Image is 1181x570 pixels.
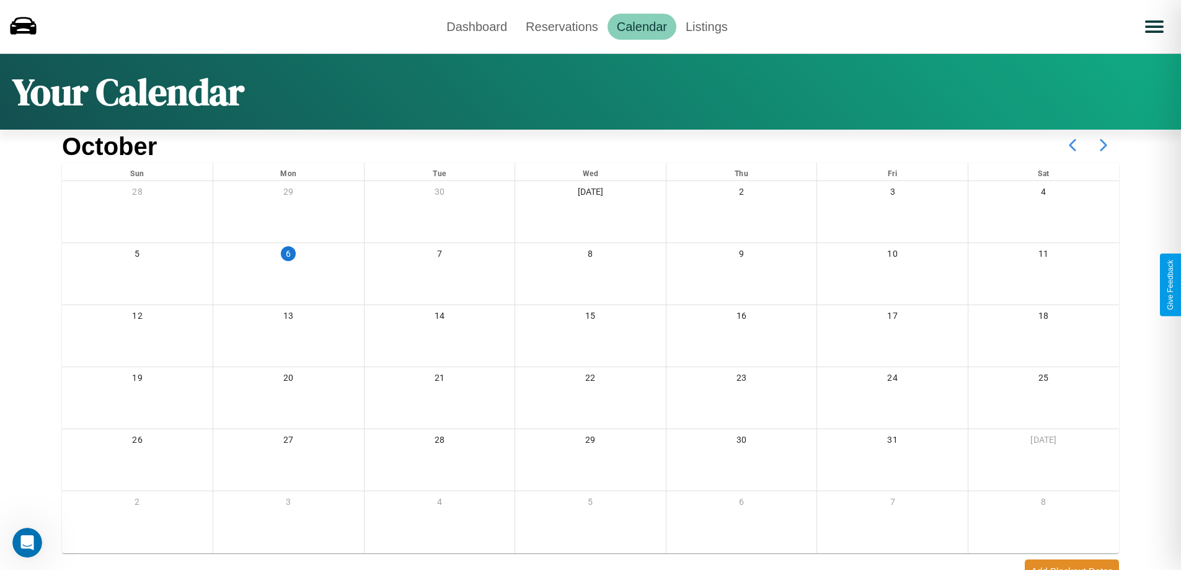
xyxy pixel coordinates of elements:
[515,181,666,207] div: [DATE]
[365,305,515,331] div: 14
[968,243,1119,269] div: 11
[666,181,817,207] div: 2
[666,163,817,180] div: Thu
[676,14,737,40] a: Listings
[62,429,213,455] div: 26
[12,66,244,117] h1: Your Calendar
[213,305,364,331] div: 13
[515,163,666,180] div: Wed
[666,491,817,517] div: 6
[62,305,213,331] div: 12
[62,163,213,180] div: Sun
[12,528,42,558] iframe: Intercom live chat
[968,163,1119,180] div: Sat
[817,163,968,180] div: Fri
[968,181,1119,207] div: 4
[1166,260,1175,310] div: Give Feedback
[365,429,515,455] div: 28
[515,491,666,517] div: 5
[213,163,364,180] div: Mon
[213,429,364,455] div: 27
[281,246,296,261] div: 6
[968,305,1119,331] div: 18
[62,367,213,393] div: 19
[62,243,213,269] div: 5
[62,133,157,161] h2: October
[365,163,515,180] div: Tue
[968,429,1119,455] div: [DATE]
[817,367,968,393] div: 24
[365,181,515,207] div: 30
[1137,9,1172,44] button: Open menu
[515,429,666,455] div: 29
[666,367,817,393] div: 23
[608,14,676,40] a: Calendar
[515,243,666,269] div: 8
[365,243,515,269] div: 7
[213,491,364,517] div: 3
[437,14,516,40] a: Dashboard
[968,491,1119,517] div: 8
[817,305,968,331] div: 17
[666,429,817,455] div: 30
[666,243,817,269] div: 9
[817,181,968,207] div: 3
[62,181,213,207] div: 28
[666,305,817,331] div: 16
[817,491,968,517] div: 7
[516,14,608,40] a: Reservations
[365,367,515,393] div: 21
[62,491,213,517] div: 2
[365,491,515,517] div: 4
[968,367,1119,393] div: 25
[817,243,968,269] div: 10
[515,367,666,393] div: 22
[213,367,364,393] div: 20
[213,181,364,207] div: 29
[515,305,666,331] div: 15
[817,429,968,455] div: 31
